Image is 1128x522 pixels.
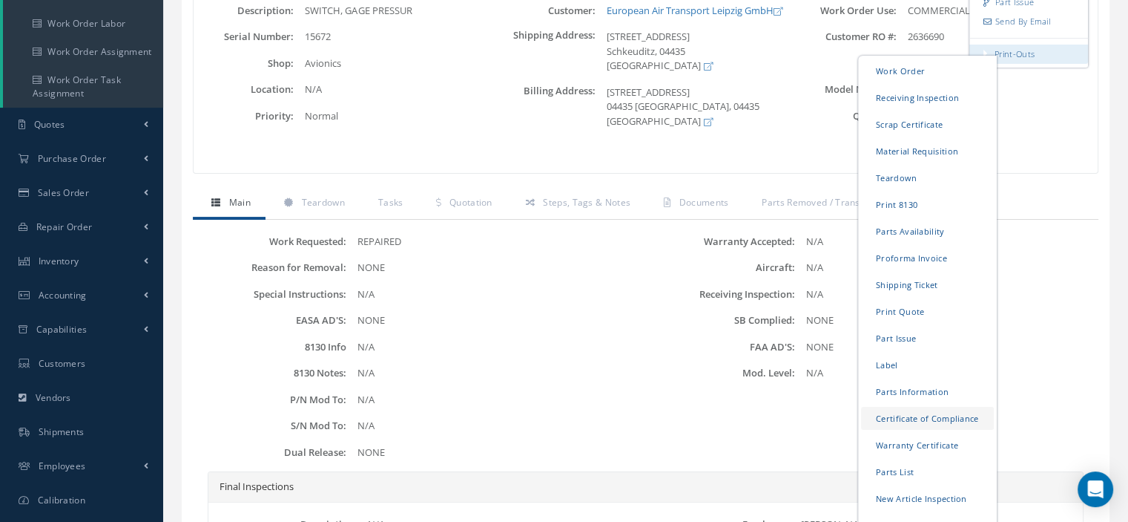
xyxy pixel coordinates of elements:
div: REPAIRED [346,235,646,249]
a: Quotation [418,189,507,220]
div: N/A [346,419,646,434]
div: NONE [346,446,646,460]
label: 8130 Info [197,342,346,353]
label: Work Order Use: [796,5,897,16]
span: Teardown [301,196,344,209]
span: Repair Order [36,221,93,233]
div: NONE [795,313,1095,328]
div: Final Inspections [208,472,1083,503]
a: New Article Inspection [861,487,994,510]
div: 1 [897,109,1098,124]
a: Parts Removed / Transferred [743,189,902,220]
a: Parts Availability [861,220,994,243]
a: Print Quote [861,300,994,323]
label: Customer RO #: [796,31,897,42]
a: Label [861,353,994,376]
span: Parts Removed / Transferred [762,196,887,209]
a: Work Order Assignment [3,38,163,66]
label: S/N Mod To: [197,420,346,431]
label: Special Instructions: [197,289,346,300]
span: Vendors [36,391,71,404]
label: Billing Address: [495,85,595,129]
a: Work Order Task Assignment [3,66,163,108]
div: NONE [346,261,646,275]
span: Sales Order [38,186,89,199]
span: Quotation [449,196,492,209]
a: Receiving Inspection [861,86,994,109]
a: Steps, Tags & Notes [507,189,645,220]
a: Shipping Ticket [861,273,994,296]
div: [STREET_ADDRESS] Schkeuditz, 04435 [GEOGRAPHIC_DATA] [596,30,796,74]
div: N/A [346,393,646,408]
span: Steps, Tags & Notes [543,196,630,209]
div: - [897,135,1098,150]
a: Send By Email [969,12,1088,32]
label: Aircraft: [646,262,796,273]
a: Print-Outs [995,48,1035,59]
span: Accounting [39,289,87,301]
a: Warranty Certificate [861,434,994,457]
a: Print 8130 [861,193,994,216]
label: Description: [194,5,294,16]
span: 15672 [305,30,331,43]
div: N/A [795,261,1095,275]
span: Main [229,196,251,209]
label: SB Complied: [646,315,796,326]
a: Work Order Labor [3,10,163,38]
label: EASA AD'S: [197,315,346,326]
span: Employees [39,460,86,472]
a: Work Order [861,59,994,82]
a: Teardown [265,189,360,220]
label: Shipping Address: [495,30,595,74]
label: Mod. Level: [646,368,796,379]
div: N/A [795,287,1095,302]
a: Proforma Invoice [861,247,994,270]
a: Tasks [360,189,418,220]
label: ESN: [796,137,897,148]
div: N/A [795,366,1095,381]
a: European Air Transport Leipzig GmbH [607,4,782,17]
div: Avionics [294,56,495,71]
div: N/A [294,82,495,97]
div: Normal [294,109,495,124]
span: Quotes [34,118,65,131]
span: Calibration [38,494,85,506]
div: N/A [346,287,646,302]
span: Customers [39,357,86,370]
a: Parts List [861,460,994,483]
a: Certificate of Compliance [861,407,994,430]
div: COMMERCIAL USE [897,4,1098,19]
label: FAA AD'S: [646,342,796,353]
label: Receiving Inspection: [646,289,796,300]
label: Model Number: [796,84,897,95]
label: Customer: [495,5,595,16]
label: Work Requested: [197,236,346,247]
label: Priority: [194,111,294,122]
a: Scrap Certificate [861,113,994,136]
label: Warranty Accepted: [646,236,796,247]
a: Parts Information [861,380,994,403]
span: Capabilities [36,323,88,336]
div: SWITCH, GAGE PRESSUR [294,4,495,19]
label: Reason for Removal: [197,262,346,273]
a: Documents [645,189,743,220]
div: N/A [346,340,646,355]
span: Purchase Order [38,152,106,165]
a: Material Requisition [861,140,994,163]
span: 2636690 [908,30,944,43]
div: N/A [346,366,646,381]
a: Main [193,189,265,220]
span: Tasks [378,196,403,209]
label: P/N Mod To: [197,394,346,405]
div: N/A [795,235,1095,249]
div: VARIOUS [897,82,1098,97]
a: Part Issue [861,327,994,350]
label: Dual Release: [197,447,346,458]
label: Serial Number: [194,31,294,42]
label: Quantity: [796,111,897,122]
a: Teardown [861,166,994,189]
div: NONE [346,313,646,328]
label: MFG: [796,58,897,69]
div: NONE [795,340,1095,355]
span: Documents [679,196,729,209]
